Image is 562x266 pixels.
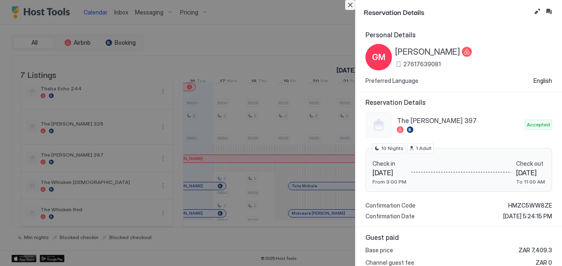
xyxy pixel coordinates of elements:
span: From 3:00 PM [372,179,406,185]
span: Preferred Language [365,77,418,85]
span: English [533,77,552,85]
span: GM [372,51,385,63]
span: HMZC5WW8ZE [508,202,552,209]
span: 10 Nights [381,145,403,152]
span: Accepted [527,121,550,128]
span: Confirmation Date [365,213,415,220]
span: Check out [516,160,545,167]
span: Base price [365,247,393,254]
button: Edit reservation [532,7,542,17]
span: ZAR 7,409.3 [519,247,552,254]
span: [DATE] [516,169,545,177]
span: [DATE] 5:24:15 PM [503,213,552,220]
span: [PERSON_NAME] [395,47,460,57]
button: Inbox [544,7,554,17]
span: 27617639081 [403,60,441,68]
span: Confirmation Code [365,202,415,209]
span: Personal Details [365,31,552,39]
span: [DATE] [372,169,406,177]
span: Reservation Details [364,7,531,17]
span: To 11:00 AM [516,179,545,185]
span: Reservation Details [365,98,552,106]
span: Check in [372,160,406,167]
span: 1 Adult [416,145,432,152]
span: Guest paid [365,233,552,242]
span: The [PERSON_NAME] 397 [397,116,521,125]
